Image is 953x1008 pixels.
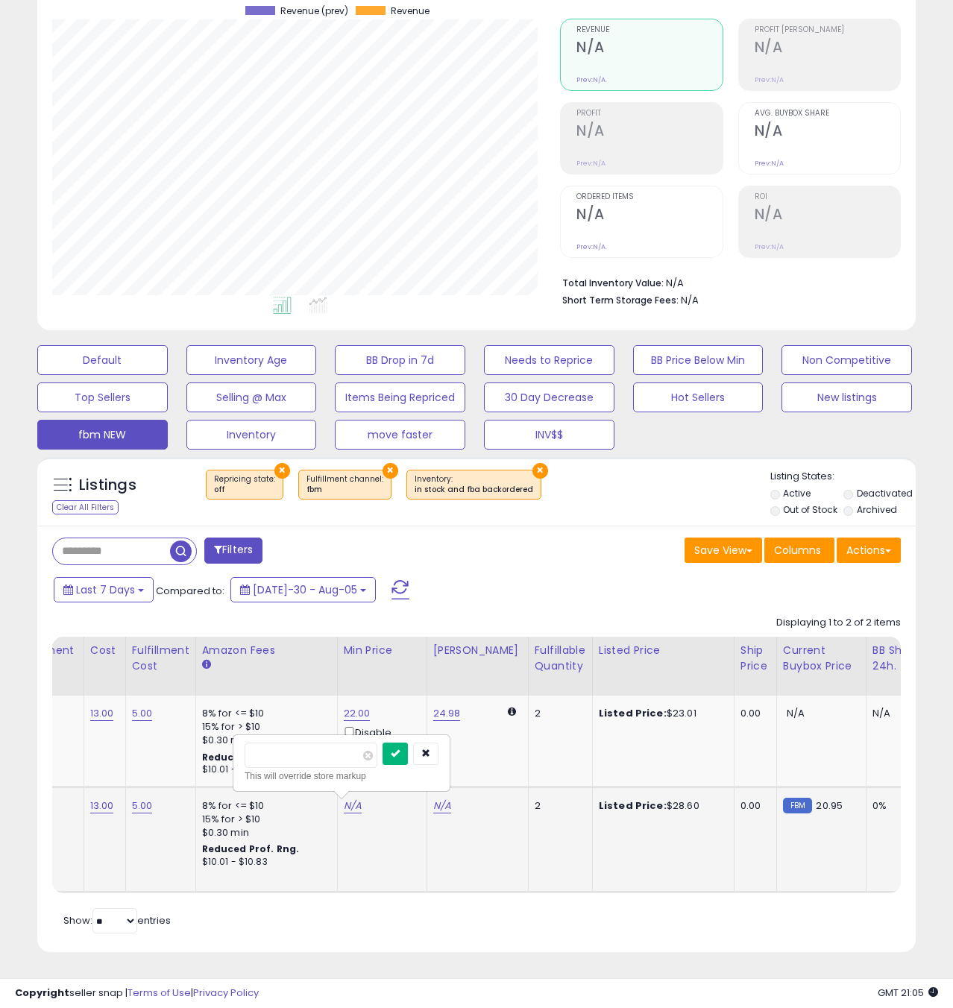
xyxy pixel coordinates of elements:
div: $23.01 [599,707,723,720]
span: Avg. Buybox Share [755,110,900,118]
b: Short Term Storage Fees: [562,294,679,306]
a: 13.00 [90,706,114,721]
div: off [214,485,275,495]
span: Revenue [391,6,430,16]
button: Actions [837,538,901,563]
span: Last 7 Days [76,582,135,597]
div: 8% for <= $10 [202,707,326,720]
button: Filters [204,538,262,564]
button: × [383,463,398,479]
a: 22.00 [344,706,371,721]
button: Items Being Repriced [335,382,465,412]
button: Inventory [186,420,317,450]
div: Min Price [344,643,421,658]
button: Top Sellers [37,382,168,412]
button: Selling @ Max [186,382,317,412]
div: BB Share 24h. [872,643,927,674]
button: fbm NEW [37,420,168,450]
button: INV$$ [484,420,614,450]
span: [DATE]-30 - Aug-05 [253,582,357,597]
small: Prev: N/A [576,159,606,168]
button: × [274,463,290,479]
small: Prev: N/A [755,242,784,251]
i: Calculated using Dynamic Max Price. [508,707,516,716]
div: $10.01 - $10.83 [202,763,326,776]
button: × [532,463,548,479]
span: 20.95 [816,798,843,813]
div: in stock and fba backordered [415,485,533,495]
div: 0.00 [740,799,765,813]
button: BB Price Below Min [633,345,764,375]
div: fbm [306,485,383,495]
h2: N/A [576,206,722,226]
button: Needs to Reprice [484,345,614,375]
div: Ship Price [740,643,770,674]
strong: Copyright [15,986,69,1000]
b: Listed Price: [599,706,667,720]
small: Prev: N/A [576,75,606,84]
span: N/A [681,293,699,307]
label: Out of Stock [783,503,837,516]
div: $10.01 - $10.83 [202,856,326,869]
b: Reduced Prof. Rng. [202,751,300,763]
div: Displaying 1 to 2 of 2 items [776,616,901,630]
div: Clear All Filters [52,500,119,514]
h2: N/A [576,122,722,142]
div: 2 [535,707,581,720]
small: Prev: N/A [576,242,606,251]
div: N/A [872,707,922,720]
button: New listings [781,382,912,412]
button: Default [37,345,168,375]
span: Revenue (prev) [280,6,348,16]
label: Archived [857,503,897,516]
li: N/A [562,273,890,291]
a: Terms of Use [128,986,191,1000]
h2: N/A [755,39,900,59]
b: Total Inventory Value: [562,277,664,289]
div: 8% for <= $10 [202,799,326,813]
div: Cost [90,643,119,658]
div: [PERSON_NAME] [433,643,522,658]
small: FBM [783,798,812,813]
div: $28.60 [599,799,723,813]
span: Revenue [576,26,722,34]
span: Inventory : [415,473,533,496]
span: Ordered Items [576,193,722,201]
button: Inventory Age [186,345,317,375]
button: Columns [764,538,834,563]
button: 30 Day Decrease [484,382,614,412]
p: Listing States: [770,470,916,484]
div: 15% for > $10 [202,720,326,734]
a: 5.00 [132,798,153,813]
div: $0.30 min [202,826,326,840]
label: Active [783,487,811,500]
div: Amazon Fees [202,643,331,658]
span: Compared to: [156,584,224,598]
a: N/A [433,798,451,813]
button: Last 7 Days [54,577,154,602]
b: Listed Price: [599,798,667,813]
div: 0.00 [740,707,765,720]
button: [DATE]-30 - Aug-05 [230,577,376,602]
small: Prev: N/A [755,75,784,84]
div: Current Buybox Price [783,643,860,674]
div: 2 [535,799,581,813]
button: Non Competitive [781,345,912,375]
span: Show: entries [63,913,171,927]
span: Profit [576,110,722,118]
small: Amazon Fees. [202,658,211,672]
button: Save View [685,538,762,563]
a: Privacy Policy [193,986,259,1000]
h2: N/A [576,39,722,59]
div: 15% for > $10 [202,813,326,826]
div: Fulfillable Quantity [535,643,586,674]
label: Deactivated [857,487,913,500]
div: seller snap | | [15,986,259,1001]
span: N/A [787,706,805,720]
h2: N/A [755,206,900,226]
div: Fulfillment [16,643,77,658]
button: move faster [335,420,465,450]
a: 24.98 [433,706,461,721]
button: BB Drop in 7d [335,345,465,375]
div: Fulfillment Cost [132,643,189,674]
